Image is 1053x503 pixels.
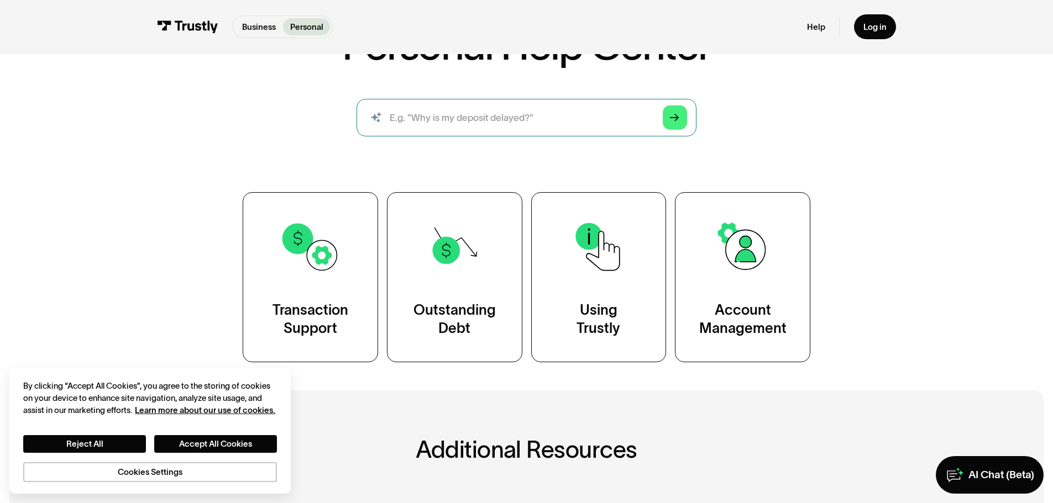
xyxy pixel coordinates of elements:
[807,22,825,32] a: Help
[23,380,276,417] div: By clicking “Accept All Cookies”, you agree to the storing of cookies on your device to enhance s...
[235,18,282,35] a: Business
[186,437,866,463] h2: Additional Resources
[675,192,810,362] a: AccountManagement
[23,380,276,482] div: Privacy
[23,435,146,453] button: Reject All
[577,301,620,338] div: Using Trustly
[531,192,667,362] a: UsingTrustly
[854,14,896,39] a: Log in
[968,468,1034,482] div: AI Chat (Beta)
[342,25,710,66] h1: Personal Help Center
[283,18,330,35] a: Personal
[243,192,378,362] a: TransactionSupport
[9,368,291,494] div: Cookie banner
[413,301,496,338] div: Outstanding Debt
[273,301,348,338] div: Transaction Support
[135,405,275,415] a: More information about your privacy, opens in a new tab
[242,21,276,33] p: Business
[387,192,522,362] a: OutstandingDebt
[936,456,1044,494] a: AI Chat (Beta)
[290,21,323,33] p: Personal
[357,99,696,136] input: search
[699,301,787,338] div: Account Management
[157,20,218,33] img: Trustly Logo
[23,462,276,482] button: Cookies Settings
[154,435,277,453] button: Accept All Cookies
[863,22,887,32] div: Log in
[357,99,696,136] form: Search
